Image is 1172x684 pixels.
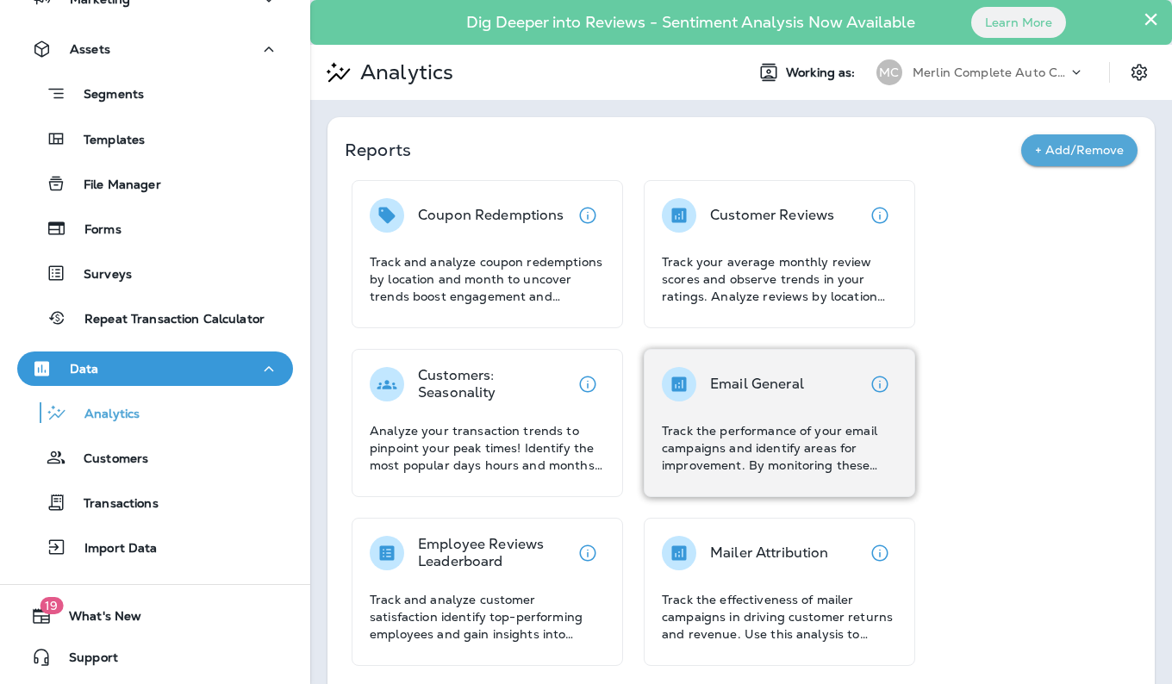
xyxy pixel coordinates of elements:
button: Close [1143,5,1159,33]
p: Track and analyze customer satisfaction identify top-performing employees and gain insights into ... [370,591,605,643]
button: + Add/Remove [1021,134,1138,166]
button: Surveys [17,255,293,291]
button: Learn More [971,7,1066,38]
button: View details [863,536,897,570]
p: Customer Reviews [710,207,834,224]
p: Analytics [353,59,453,85]
button: 19What's New [17,599,293,633]
p: Track the performance of your email campaigns and identify areas for improvement. By monitoring t... [662,422,897,474]
p: Email General [710,376,804,393]
button: Transactions [17,484,293,520]
p: Repeat Transaction Calculator [67,312,265,328]
p: Analytics [67,407,140,423]
p: Track your average monthly review scores and observe trends in your ratings. Analyze reviews by l... [662,253,897,305]
p: Customers: Seasonality [418,367,570,401]
button: Import Data [17,529,293,565]
p: Track and analyze coupon redemptions by location and month to uncover trends boost engagement and... [370,253,605,305]
p: Employee Reviews Leaderboard [418,536,570,570]
span: Working as: [786,65,859,80]
p: Customers [66,451,148,468]
button: File Manager [17,165,293,202]
span: What's New [52,609,141,630]
p: Merlin Complete Auto Care [913,65,1068,79]
button: Analytics [17,395,293,431]
button: Data [17,351,293,386]
p: Forms [67,222,122,239]
p: Transactions [66,496,159,513]
p: Mailer Attribution [710,544,829,562]
button: View details [570,536,605,570]
p: Templates [66,133,145,149]
p: Import Data [67,541,158,557]
p: Surveys [66,267,132,283]
button: Segments [17,75,293,112]
p: Segments [66,87,144,104]
p: Analyze your transaction trends to pinpoint your peak times! Identify the most popular days hours... [370,422,605,474]
p: Assets [70,42,110,56]
button: Assets [17,32,293,66]
button: View details [863,198,897,233]
div: MC [876,59,902,85]
p: Coupon Redemptions [418,207,564,224]
span: 19 [40,597,63,614]
button: Forms [17,210,293,246]
p: Track the effectiveness of mailer campaigns in driving customer returns and revenue. Use this ana... [662,591,897,643]
p: Dig Deeper into Reviews - Sentiment Analysis Now Available [416,20,965,25]
p: File Manager [66,177,161,194]
span: Support [52,650,118,671]
button: Repeat Transaction Calculator [17,300,293,336]
button: View details [570,367,605,401]
p: Reports [345,138,1021,162]
button: Customers [17,439,293,476]
button: Templates [17,121,293,157]
button: Support [17,640,293,675]
button: View details [570,198,605,233]
button: View details [863,367,897,401]
button: Settings [1124,57,1155,88]
p: Data [70,362,99,376]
